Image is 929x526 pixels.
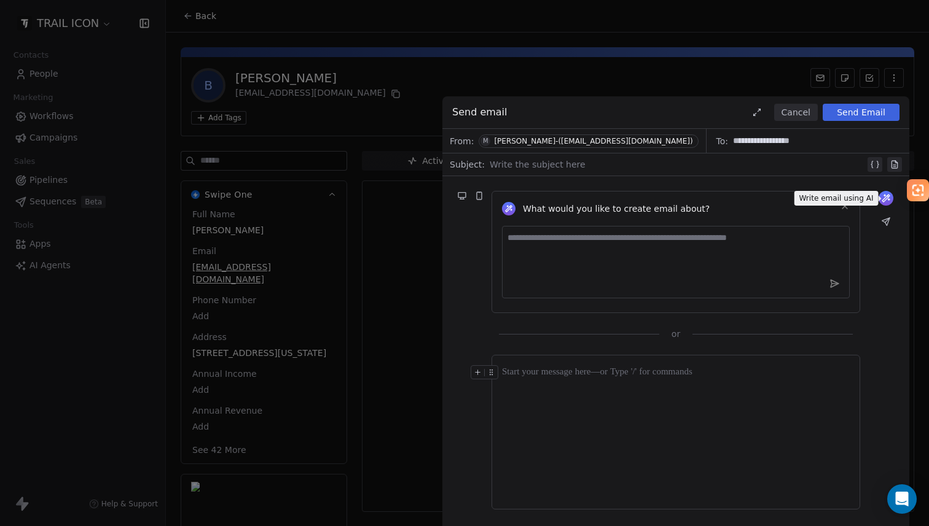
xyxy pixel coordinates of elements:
[887,484,917,514] div: Open Intercom Messenger
[483,136,488,146] div: M
[450,135,474,147] span: From:
[523,203,710,215] span: What would you like to create email about?
[672,328,680,340] span: or
[450,158,485,174] span: Subject:
[494,137,692,145] div: [PERSON_NAME]-([EMAIL_ADDRESS][DOMAIN_NAME])
[799,193,874,203] p: Write email using AI
[452,105,508,120] span: Send email
[774,104,818,121] button: Cancel
[823,104,900,121] button: Send Email
[716,135,728,147] span: To:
